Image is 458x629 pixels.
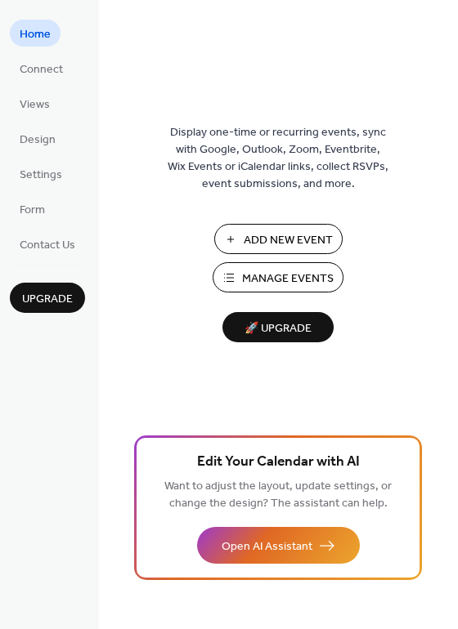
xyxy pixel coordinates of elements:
[20,61,63,78] span: Connect
[197,527,360,564] button: Open AI Assistant
[213,262,343,292] button: Manage Events
[10,230,85,257] a: Contact Us
[222,538,312,555] span: Open AI Assistant
[214,224,343,254] button: Add New Event
[20,237,75,254] span: Contact Us
[244,232,333,249] span: Add New Event
[10,55,73,82] a: Connect
[232,318,324,340] span: 🚀 Upgrade
[10,195,55,222] a: Form
[164,475,392,515] span: Want to adjust the layout, update settings, or change the design? The assistant can help.
[20,167,62,184] span: Settings
[20,132,56,149] span: Design
[20,26,51,43] span: Home
[10,283,85,313] button: Upgrade
[197,451,360,474] span: Edit Your Calendar with AI
[20,96,50,114] span: Views
[222,312,334,342] button: 🚀 Upgrade
[10,160,72,187] a: Settings
[20,202,45,219] span: Form
[22,291,73,308] span: Upgrade
[10,20,61,47] a: Home
[10,90,60,117] a: Views
[168,124,388,193] span: Display one-time or recurring events, sync with Google, Outlook, Zoom, Eventbrite, Wix Events or ...
[10,125,65,152] a: Design
[242,270,334,288] span: Manage Events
